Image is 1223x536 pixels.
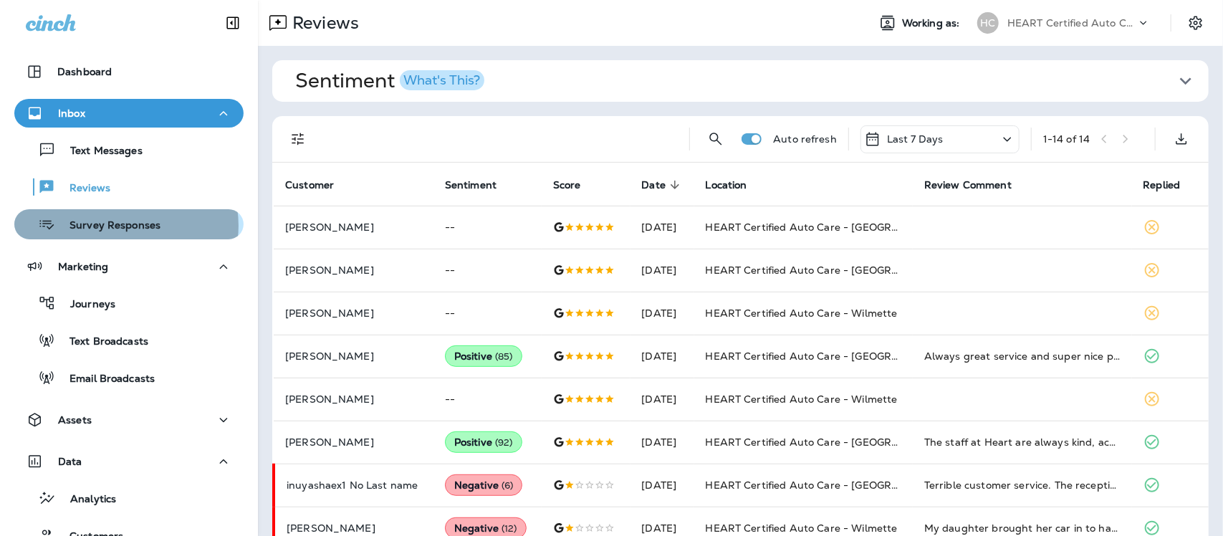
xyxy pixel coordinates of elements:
[14,406,244,434] button: Assets
[1007,17,1136,29] p: HEART Certified Auto Care
[58,414,92,426] p: Assets
[285,436,422,448] p: [PERSON_NAME]
[773,133,837,145] p: Auto refresh
[403,74,480,87] div: What's This?
[285,350,422,362] p: [PERSON_NAME]
[14,288,244,318] button: Journeys
[285,221,422,233] p: [PERSON_NAME]
[55,219,160,233] p: Survey Responses
[433,378,542,421] td: --
[924,179,1012,191] span: Review Comment
[433,206,542,249] td: --
[433,292,542,335] td: --
[706,479,963,492] span: HEART Certified Auto Care - [GEOGRAPHIC_DATA]
[213,9,253,37] button: Collapse Sidebar
[924,435,1120,449] div: The staff at Heart are always kind, accommodating, and honest with everything when we bring our c...
[14,447,244,476] button: Data
[706,178,766,191] span: Location
[630,378,694,421] td: [DATE]
[706,393,898,406] span: HEART Certified Auto Care - Wilmette
[58,107,85,119] p: Inbox
[285,178,352,191] span: Customer
[56,145,143,158] p: Text Messages
[445,178,515,191] span: Sentiment
[1167,125,1196,153] button: Export as CSV
[706,307,898,320] span: HEART Certified Auto Care - Wilmette
[977,12,999,34] div: HC
[295,69,484,93] h1: Sentiment
[285,307,422,319] p: [PERSON_NAME]
[14,99,244,128] button: Inbox
[887,133,944,145] p: Last 7 Days
[630,206,694,249] td: [DATE]
[14,57,244,86] button: Dashboard
[502,479,513,492] span: ( 6 )
[14,363,244,393] button: Email Broadcasts
[706,179,747,191] span: Location
[284,125,312,153] button: Filters
[400,70,484,90] button: What's This?
[14,172,244,202] button: Reviews
[14,325,244,355] button: Text Broadcasts
[14,135,244,165] button: Text Messages
[287,522,422,534] p: [PERSON_NAME]
[285,393,422,405] p: [PERSON_NAME]
[706,350,963,363] span: HEART Certified Auto Care - [GEOGRAPHIC_DATA]
[924,178,1030,191] span: Review Comment
[14,252,244,281] button: Marketing
[284,60,1220,102] button: SentimentWhat's This?
[630,249,694,292] td: [DATE]
[14,209,244,239] button: Survey Responses
[630,292,694,335] td: [DATE]
[285,179,334,191] span: Customer
[902,17,963,29] span: Working as:
[287,479,422,491] p: inuyashaex1 No Last name
[58,261,108,272] p: Marketing
[701,125,730,153] button: Search Reviews
[495,436,513,449] span: ( 92 )
[924,521,1120,535] div: My daughter brought her car in to have battery checked. ISSUE: HEART reversed the solar battery c...
[630,335,694,378] td: [DATE]
[55,182,110,196] p: Reviews
[56,493,116,507] p: Analytics
[502,522,517,535] span: ( 12 )
[630,421,694,464] td: [DATE]
[553,179,581,191] span: Score
[642,178,685,191] span: Date
[495,350,513,363] span: ( 85 )
[14,483,244,513] button: Analytics
[287,12,359,34] p: Reviews
[445,179,497,191] span: Sentiment
[924,349,1120,363] div: Always great service and super nice people!
[445,431,522,453] div: Positive
[642,179,666,191] span: Date
[553,178,600,191] span: Score
[630,464,694,507] td: [DATE]
[58,456,82,467] p: Data
[924,478,1120,492] div: Terrible customer service. The receptionist is a despotic person who is not interested in satisfy...
[706,221,963,234] span: HEART Certified Auto Care - [GEOGRAPHIC_DATA]
[1183,10,1209,36] button: Settings
[55,373,155,386] p: Email Broadcasts
[1143,179,1181,191] span: Replied
[706,264,963,277] span: HEART Certified Auto Care - [GEOGRAPHIC_DATA]
[1143,178,1199,191] span: Replied
[706,522,898,535] span: HEART Certified Auto Care - Wilmette
[55,335,148,349] p: Text Broadcasts
[56,298,115,312] p: Journeys
[285,264,422,276] p: [PERSON_NAME]
[445,345,522,367] div: Positive
[706,436,963,449] span: HEART Certified Auto Care - [GEOGRAPHIC_DATA]
[57,66,112,77] p: Dashboard
[445,474,523,496] div: Negative
[433,249,542,292] td: --
[1043,133,1090,145] div: 1 - 14 of 14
